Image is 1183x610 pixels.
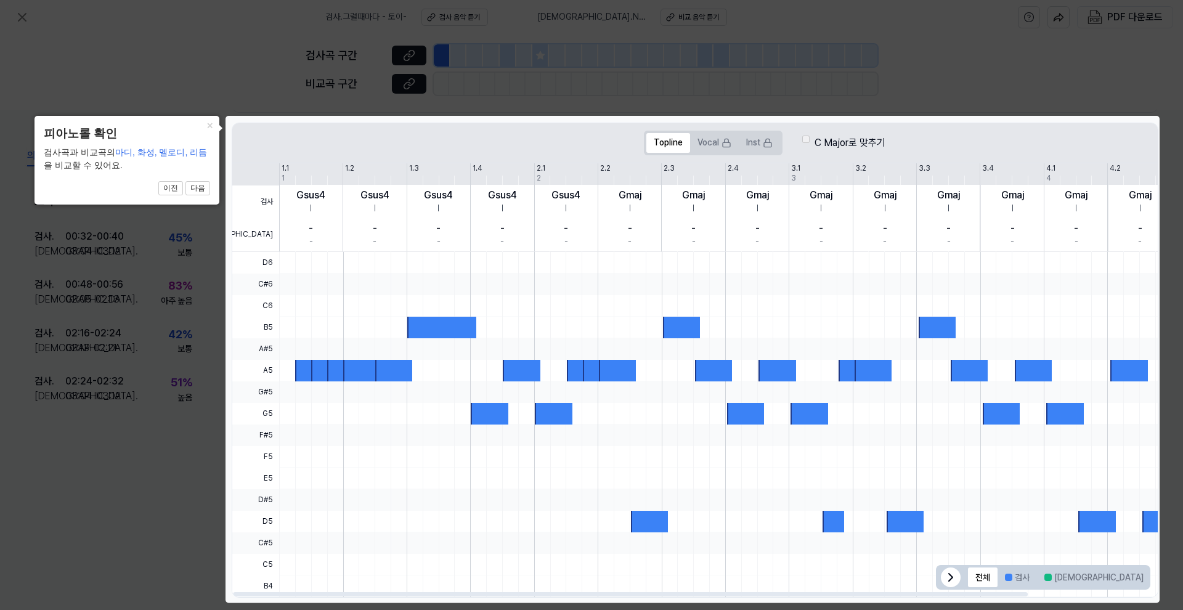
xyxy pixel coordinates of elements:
div: - [309,236,313,248]
span: A5 [232,360,279,381]
div: 3 [791,173,796,184]
button: 다음 [185,181,210,196]
div: I [757,203,758,215]
div: I [565,203,567,215]
span: E5 [232,468,279,489]
div: Gmaj [682,188,705,203]
div: - [436,221,441,236]
div: 2.1 [537,163,545,174]
div: - [500,221,505,236]
div: Gsus4 [488,188,517,203]
div: 1 [282,173,285,184]
div: 4.2 [1110,163,1121,174]
div: I [820,203,822,215]
div: 3.1 [791,163,800,174]
div: - [437,236,441,248]
button: 검사 [998,567,1037,587]
div: 검사곡과 비교곡의 을 비교할 수 있어요. [44,146,210,172]
button: Vocal [690,133,739,153]
div: Gsus4 [551,188,580,203]
button: Inst [739,133,780,153]
span: C5 [232,554,279,575]
div: - [373,236,376,248]
div: 1.4 [473,163,482,174]
div: - [564,236,568,248]
div: 4.1 [1046,163,1055,174]
div: I [310,203,312,215]
div: 1.3 [409,163,419,174]
button: 이전 [158,181,183,196]
label: C Major로 맞추기 [815,136,885,150]
div: - [628,221,632,236]
span: B5 [232,317,279,338]
div: - [1010,221,1015,236]
div: Gmaj [810,188,832,203]
span: 마디, 화성, 멜로디, 리듬 [115,147,207,157]
div: - [692,236,696,248]
span: F#5 [232,425,279,446]
span: C#6 [232,274,279,295]
span: G#5 [232,381,279,403]
div: Gmaj [619,188,641,203]
header: 피아노롤 확인 [44,125,210,143]
button: Topline [646,133,690,153]
div: I [1075,203,1077,215]
div: - [819,221,823,236]
div: - [1138,236,1142,248]
div: 4 [1046,173,1051,184]
div: - [1010,236,1014,248]
div: I [1139,203,1141,215]
div: Gsus4 [360,188,389,203]
div: 2.2 [600,163,611,174]
span: [DEMOGRAPHIC_DATA] [232,218,279,251]
div: 3.3 [919,163,930,174]
div: Gmaj [937,188,960,203]
span: D5 [232,511,279,532]
div: - [1074,221,1078,236]
div: 3.4 [982,163,994,174]
div: - [1138,221,1142,236]
div: I [374,203,376,215]
span: F5 [232,446,279,468]
div: Gsus4 [296,188,325,203]
button: [DEMOGRAPHIC_DATA] [1037,567,1151,587]
div: Gmaj [746,188,769,203]
div: 1.2 [345,163,354,174]
span: C#5 [232,532,279,554]
span: D#5 [232,489,279,511]
div: Gmaj [1001,188,1024,203]
div: - [946,221,951,236]
div: - [500,236,504,248]
div: I [1012,203,1014,215]
div: 3.2 [855,163,866,174]
div: - [691,221,696,236]
div: - [309,221,313,236]
span: G5 [232,403,279,425]
div: Gmaj [1065,188,1087,203]
div: - [755,236,759,248]
span: 검사 [232,185,279,219]
div: - [819,236,823,248]
div: I [629,203,631,215]
span: D6 [232,252,279,274]
div: - [564,221,568,236]
button: Close [200,116,219,133]
span: C6 [232,295,279,317]
div: I [502,203,503,215]
div: - [883,236,887,248]
div: Gmaj [1129,188,1152,203]
div: I [948,203,949,215]
div: I [693,203,694,215]
div: Gmaj [874,188,896,203]
div: - [883,221,887,236]
div: - [628,236,632,248]
div: 2.3 [664,163,675,174]
div: 2 [537,173,541,184]
button: 전체 [968,567,998,587]
div: - [1075,236,1078,248]
div: - [947,236,951,248]
div: 2.4 [728,163,739,174]
span: B4 [232,575,279,597]
span: A#5 [232,338,279,360]
div: - [755,221,760,236]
